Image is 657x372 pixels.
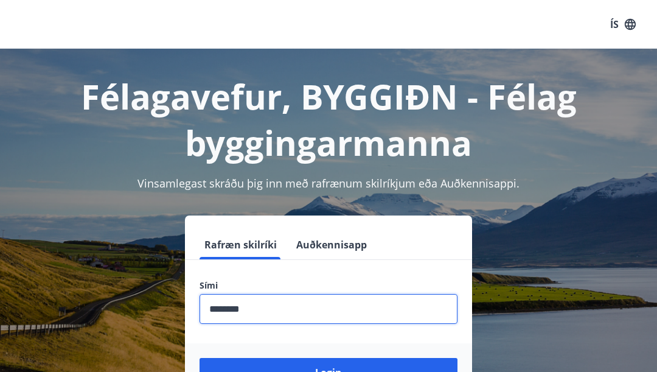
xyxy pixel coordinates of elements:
button: Auðkennisapp [291,230,372,259]
span: Vinsamlegast skráðu þig inn með rafrænum skilríkjum eða Auðkennisappi. [137,176,520,191]
button: Rafræn skilríki [200,230,282,259]
label: Sími [200,279,457,292]
button: ÍS [603,13,642,35]
h1: Félagavefur, BYGGIÐN - Félag byggingarmanna [15,73,642,166]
